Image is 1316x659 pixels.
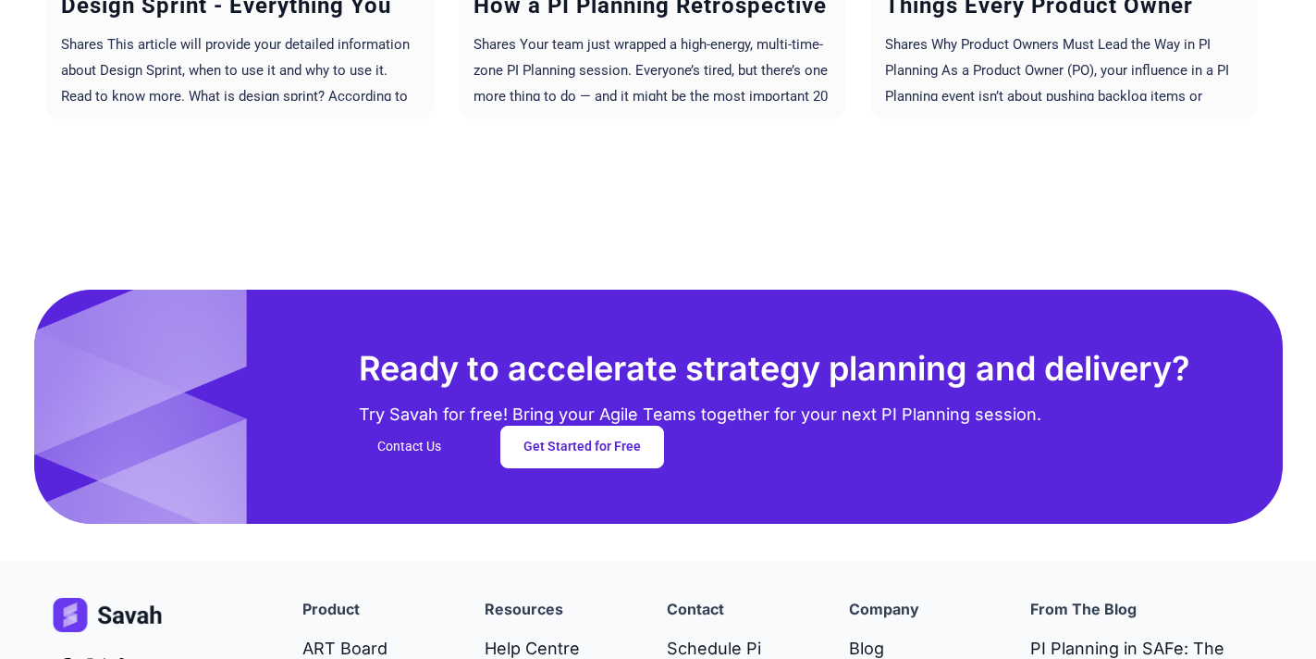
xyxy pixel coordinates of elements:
a: Contact Us [377,427,463,467]
p: Shares Your team just wrapped a high-energy, multi-time-zone PI Planning session. Everyone’s tire... [474,31,831,101]
a: Get Started for Free [500,426,664,468]
div: Contact Us [377,438,441,456]
h2: Ready to accelerate strategy planning and delivery? [359,345,1190,392]
p: Shares Why Product Owners Must Lead the Way in PI Planning As a Product Owner (PO), your influenc... [885,31,1243,101]
h4: Contact [667,598,724,622]
p: Shares This article will provide your detailed information about Design Sprint, when to use it an... [61,31,419,101]
h4: Product [302,598,360,622]
h4: company [849,598,919,622]
h4: Resources [485,598,563,622]
h4: From the Blog [1030,598,1137,622]
div: Try Savah for free! Bring your Agile Teams together for your next PI Planning session. [359,392,1041,426]
iframe: Chat Widget [1224,570,1316,659]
